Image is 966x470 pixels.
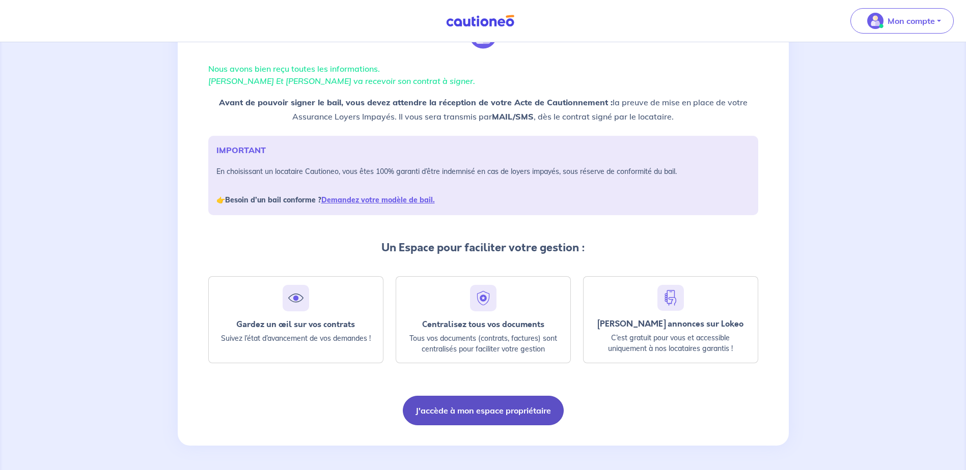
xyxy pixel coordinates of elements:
[216,164,750,207] p: En choisissant un locataire Cautioneo, vous êtes 100% garanti d’être indemnisé en cas de loyers i...
[217,333,375,344] p: Suivez l’état d’avancement de vos demandes !
[404,333,562,355] p: Tous vos documents (contrats, factures) sont centralisés pour faciliter votre gestion
[404,319,562,329] div: Centralisez tous vos documents
[592,319,750,329] div: [PERSON_NAME] annonces sur Lokeo
[867,13,884,29] img: illu_account_valid_menu.svg
[403,396,564,425] button: J'accède à mon espace propriétaire
[217,319,375,329] div: Gardez un œil sur vos contrats
[208,95,758,124] p: la preuve de mise en place de votre Assurance Loyers Impayés. Il vous sera transmis par , dès le ...
[287,289,305,307] img: eye.svg
[442,15,518,27] img: Cautioneo
[321,195,435,204] a: Demandez votre modèle de bail.
[888,15,935,27] p: Mon compte
[208,76,475,86] em: [PERSON_NAME] Et [PERSON_NAME] va recevoir son contrat à signer.
[474,289,492,307] img: security.svg
[661,289,680,307] img: hand-phone-blue.svg
[219,97,613,107] strong: Avant de pouvoir signer le bail, vous devez attendre la réception de votre Acte de Cautionnement :
[850,8,954,34] button: illu_account_valid_menu.svgMon compte
[225,195,435,204] strong: Besoin d’un bail conforme ?
[208,63,758,87] p: Nous avons bien reçu toutes les informations.
[492,111,534,122] strong: MAIL/SMS
[592,333,750,354] p: C’est gratuit pour vous et accessible uniquement à nos locataires garantis !
[208,240,758,256] p: Un Espace pour faciliter votre gestion :
[216,145,266,155] strong: IMPORTANT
